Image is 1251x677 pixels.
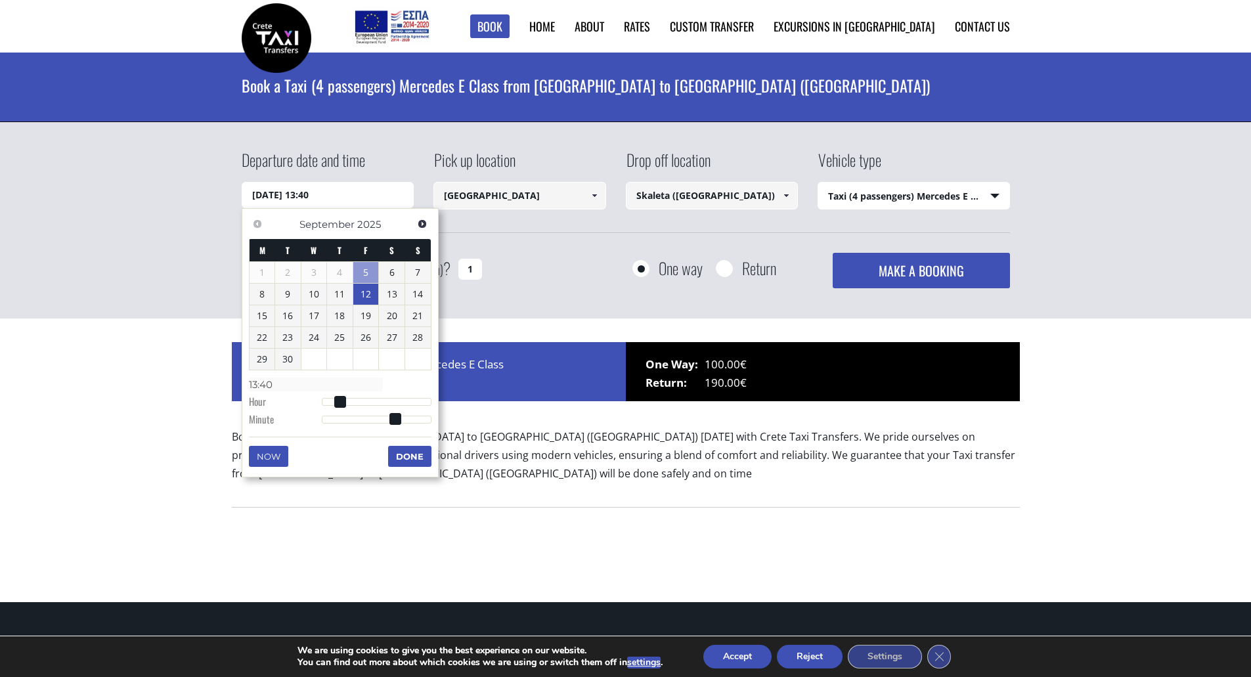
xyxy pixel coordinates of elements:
a: 9 [275,284,301,305]
a: 29 [250,349,275,370]
a: 19 [353,305,379,326]
input: Select pickup location [433,182,606,209]
a: 24 [301,327,327,348]
label: Pick up location [433,148,516,182]
p: We are using cookies to give you the best experience on our website. [297,645,663,657]
span: 4 [327,262,353,283]
button: Now [249,446,288,467]
a: 18 [327,305,353,326]
a: 23 [275,327,301,348]
span: Previous [252,219,263,229]
a: 17 [301,305,327,326]
a: 25 [327,327,353,348]
a: Book [470,14,510,39]
img: Crete Taxi Transfers | Book a Taxi transfer from Chania airport to Skaleta (Rethymnon) | Crete Ta... [242,3,311,73]
a: 27 [379,327,405,348]
a: 20 [379,305,405,326]
a: 22 [250,327,275,348]
a: 6 [379,262,405,283]
span: Tuesday [286,244,290,257]
span: 2 [275,262,301,283]
a: 8 [250,284,275,305]
label: One way [659,260,703,276]
button: Accept [703,645,772,668]
a: Previous [249,215,267,233]
span: One Way: [646,355,705,374]
label: Vehicle type [818,148,881,182]
a: 16 [275,305,301,326]
span: Next [417,219,428,229]
dt: Minute [249,412,322,429]
a: Show All Items [583,182,605,209]
p: Book a Taxi transfer from [GEOGRAPHIC_DATA] to [GEOGRAPHIC_DATA] ([GEOGRAPHIC_DATA]) [DATE] with ... [232,427,1020,494]
a: Custom Transfer [670,18,754,35]
a: Home [529,18,555,35]
div: Price for 1 x Taxi (4 passengers) Mercedes E Class [232,342,626,401]
span: Thursday [338,244,341,257]
img: e-bannersEUERDF180X90.jpg [353,7,431,46]
a: 10 [301,284,327,305]
a: 5 [353,262,379,283]
a: 12 [353,284,379,305]
p: You can find out more about which cookies we are using or switch them off in . [297,657,663,668]
h1: Book a Taxi (4 passengers) Mercedes E Class from [GEOGRAPHIC_DATA] to [GEOGRAPHIC_DATA] ([GEOGRAP... [242,53,1010,118]
a: Show All Items [776,182,797,209]
a: Excursions in [GEOGRAPHIC_DATA] [774,18,935,35]
label: Return [742,260,776,276]
button: Close GDPR Cookie Banner [927,645,951,668]
span: Friday [364,244,368,257]
a: Crete Taxi Transfers | Book a Taxi transfer from Chania airport to Skaleta (Rethymnon) | Crete Ta... [242,30,311,43]
a: 13 [379,284,405,305]
button: MAKE A BOOKING [833,253,1009,288]
button: Done [388,446,431,467]
span: Sunday [416,244,420,257]
span: 3 [301,262,327,283]
a: Contact us [955,18,1010,35]
a: 14 [405,284,431,305]
a: 28 [405,327,431,348]
a: 30 [275,349,301,370]
a: 21 [405,305,431,326]
a: About [575,18,604,35]
input: Select drop-off location [626,182,799,209]
span: Monday [259,244,265,257]
a: Rates [624,18,650,35]
span: Taxi (4 passengers) Mercedes E Class [818,183,1009,210]
dt: Hour [249,395,322,412]
button: Reject [777,645,843,668]
a: Next [414,215,431,233]
label: Departure date and time [242,148,365,182]
a: 11 [327,284,353,305]
span: Saturday [389,244,394,257]
label: Drop off location [626,148,711,182]
a: 26 [353,327,379,348]
span: September [299,218,355,230]
span: 2025 [357,218,381,230]
span: Return: [646,374,705,392]
div: 100.00€ 190.00€ [626,342,1020,401]
button: Settings [848,645,922,668]
a: 7 [405,262,431,283]
span: 1 [250,262,275,283]
span: Wednesday [311,244,317,257]
a: 15 [250,305,275,326]
button: settings [627,657,661,668]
